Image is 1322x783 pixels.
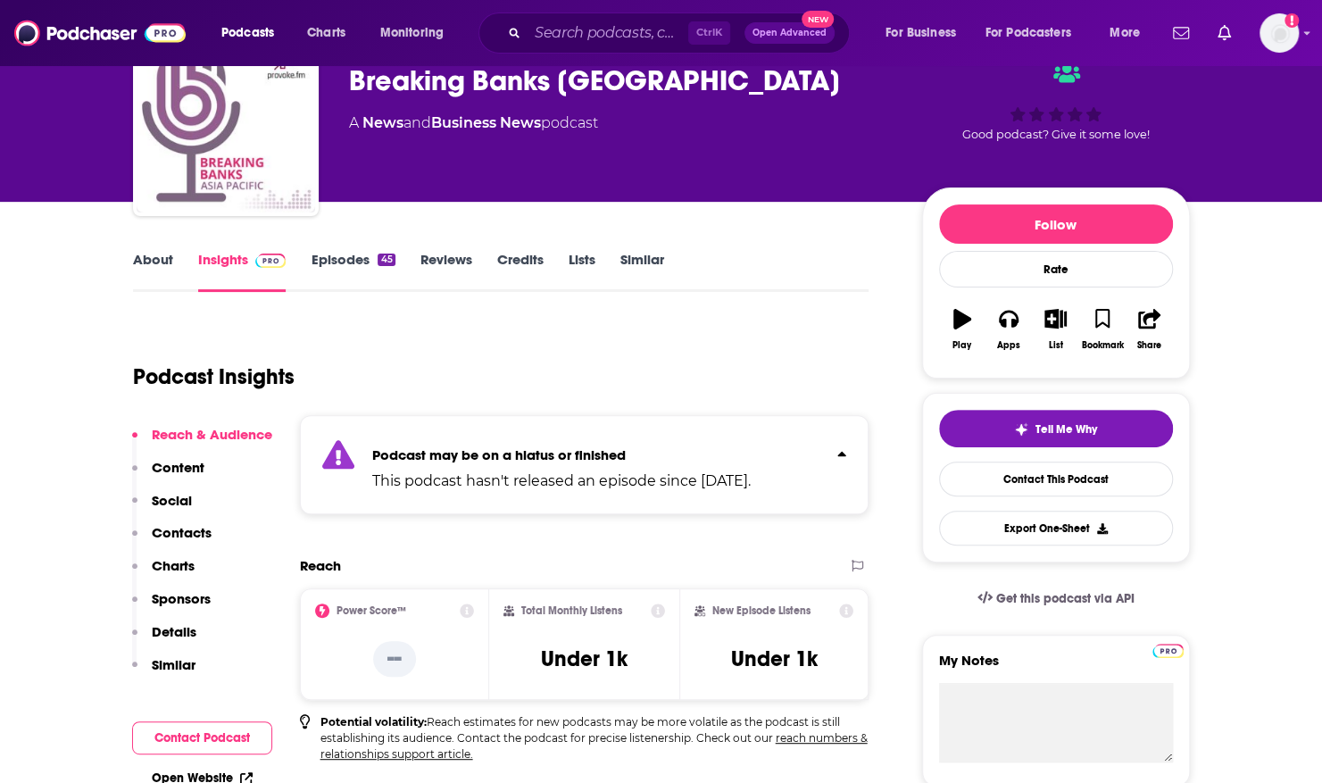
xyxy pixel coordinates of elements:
[300,415,869,514] section: Click to expand status details
[963,577,1149,621] a: Get this podcast via API
[132,623,196,656] button: Details
[337,604,406,617] h2: Power Score™
[1152,644,1184,658] img: Podchaser Pro
[373,641,416,677] p: --
[688,21,730,45] span: Ctrl K
[1110,21,1140,46] span: More
[939,652,1173,683] label: My Notes
[802,11,834,28] span: New
[137,34,315,212] img: Breaking Banks Asia Pacific
[368,19,467,47] button: open menu
[712,604,811,617] h2: New Episode Listens
[152,459,204,476] p: Content
[939,410,1173,447] button: tell me why sparkleTell Me Why
[922,46,1190,157] div: Good podcast? Give it some love!
[403,114,431,131] span: and
[1137,340,1161,351] div: Share
[939,204,1173,244] button: Follow
[744,22,835,44] button: Open AdvancedNew
[14,16,186,50] img: Podchaser - Follow, Share and Rate Podcasts
[152,426,272,443] p: Reach & Audience
[497,251,544,292] a: Credits
[378,254,395,266] div: 45
[300,557,341,574] h2: Reach
[420,251,472,292] a: Reviews
[495,12,867,54] div: Search podcasts, credits, & more...
[885,21,956,46] span: For Business
[939,511,1173,546] button: Export One-Sheet
[1152,641,1184,658] a: Pro website
[152,590,211,607] p: Sponsors
[939,297,985,362] button: Play
[962,128,1150,141] span: Good podcast? Give it some love!
[952,340,971,351] div: Play
[1032,297,1078,362] button: List
[152,557,195,574] p: Charts
[995,591,1134,606] span: Get this podcast via API
[372,446,626,463] strong: Podcast may be on a hiatus or finished
[1126,297,1172,362] button: Share
[1285,13,1299,28] svg: Add a profile image
[939,462,1173,496] a: Contact This Podcast
[569,251,595,292] a: Lists
[133,251,173,292] a: About
[372,471,751,492] p: This podcast hasn't released an episode since [DATE].
[528,19,688,47] input: Search podcasts, credits, & more...
[132,590,211,623] button: Sponsors
[132,557,195,590] button: Charts
[295,19,356,47] a: Charts
[873,19,978,47] button: open menu
[1081,340,1123,351] div: Bookmark
[1035,422,1097,437] span: Tell Me Why
[1166,18,1196,48] a: Show notifications dropdown
[752,29,827,37] span: Open Advanced
[132,492,192,525] button: Social
[152,656,195,673] p: Similar
[1260,13,1299,53] img: User Profile
[132,426,272,459] button: Reach & Audience
[362,114,403,131] a: News
[985,21,1071,46] span: For Podcasters
[132,721,272,754] button: Contact Podcast
[152,524,212,541] p: Contacts
[974,19,1097,47] button: open menu
[320,715,427,729] b: Potential volatility:
[1260,13,1299,53] span: Logged in as mtraynor
[152,623,196,640] p: Details
[221,21,274,46] span: Podcasts
[209,19,297,47] button: open menu
[132,656,195,689] button: Similar
[1210,18,1238,48] a: Show notifications dropdown
[521,604,622,617] h2: Total Monthly Listens
[133,363,295,390] h1: Podcast Insights
[255,254,287,268] img: Podchaser Pro
[349,112,598,134] div: A podcast
[311,251,395,292] a: Episodes45
[1049,340,1063,351] div: List
[380,21,444,46] span: Monitoring
[985,297,1032,362] button: Apps
[1079,297,1126,362] button: Bookmark
[431,114,541,131] a: Business News
[1260,13,1299,53] button: Show profile menu
[541,646,628,672] h3: Under 1k
[307,21,345,46] span: Charts
[198,251,287,292] a: InsightsPodchaser Pro
[939,251,1173,287] div: Rate
[1014,422,1028,437] img: tell me why sparkle
[731,646,818,672] h3: Under 1k
[320,714,869,762] p: Reach estimates for new podcasts may be more volatile as the podcast is still establishing its au...
[152,492,192,509] p: Social
[132,524,212,557] button: Contacts
[132,459,204,492] button: Content
[997,340,1020,351] div: Apps
[1097,19,1162,47] button: open menu
[620,251,664,292] a: Similar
